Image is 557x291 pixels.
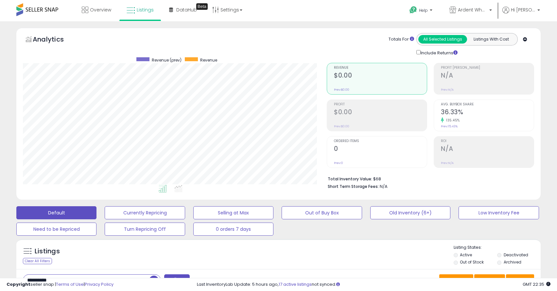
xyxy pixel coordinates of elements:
[334,88,349,92] small: Prev: $0.00
[193,223,273,236] button: 0 orders 7 days
[279,281,312,287] a: 17 active listings
[334,108,427,117] h2: $0.00
[193,206,273,219] button: Selling at Max
[334,161,343,165] small: Prev: 0
[411,49,465,56] div: Include Returns
[164,274,190,286] button: Filters
[334,139,427,143] span: Ordered Items
[441,103,534,106] span: Avg. Buybox Share
[90,7,111,13] span: Overview
[502,7,540,21] a: Hi [PERSON_NAME]
[404,1,439,21] a: Help
[105,206,185,219] button: Currently Repricing
[439,274,473,285] button: Save View
[441,161,454,165] small: Prev: N/A
[441,124,458,128] small: Prev: 15.43%
[467,35,515,44] button: Listings With Cost
[33,35,77,45] h5: Analytics
[16,206,96,219] button: Default
[334,103,427,106] span: Profit
[334,145,427,154] h2: 0
[328,176,372,182] b: Total Inventory Value:
[504,252,528,258] label: Deactivated
[441,72,534,81] h2: N/A
[176,7,197,13] span: DataHub
[334,66,427,70] span: Revenue
[458,7,487,13] span: Ardent Wholesale
[328,184,379,189] b: Short Term Storage Fees:
[454,245,541,251] p: Listing States:
[459,206,539,219] button: Low Inventory Fee
[328,174,529,182] li: $68
[380,183,388,190] span: N/A
[7,282,113,288] div: seller snap | |
[418,35,467,44] button: All Selected Listings
[504,259,521,265] label: Archived
[479,277,499,283] span: Columns
[137,7,154,13] span: Listings
[152,57,182,63] span: Revenue (prev)
[441,66,534,70] span: Profit [PERSON_NAME]
[441,139,534,143] span: ROI
[444,118,460,123] small: 135.45%
[282,206,362,219] button: Out of Buy Box
[409,6,417,14] i: Get Help
[506,274,534,285] button: Actions
[16,223,96,236] button: Need to be Repriced
[460,252,472,258] label: Active
[7,281,30,287] strong: Copyright
[441,145,534,154] h2: N/A
[511,7,535,13] span: Hi [PERSON_NAME]
[197,282,550,288] div: Last InventoryLab Update: 5 hours ago, not synced.
[441,108,534,117] h2: 36.33%
[334,72,427,81] h2: $0.00
[370,206,450,219] button: Old Inventory (6+)
[474,274,505,285] button: Columns
[441,88,454,92] small: Prev: N/A
[23,258,52,264] div: Clear All Filters
[460,259,484,265] label: Out of Stock
[334,124,349,128] small: Prev: $0.00
[419,8,428,13] span: Help
[35,247,60,256] h5: Listings
[389,36,414,43] div: Totals For
[196,3,208,10] div: Tooltip anchor
[105,223,185,236] button: Turn Repricing Off
[523,281,550,287] span: 2025-10-7 22:35 GMT
[200,57,217,63] span: Revenue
